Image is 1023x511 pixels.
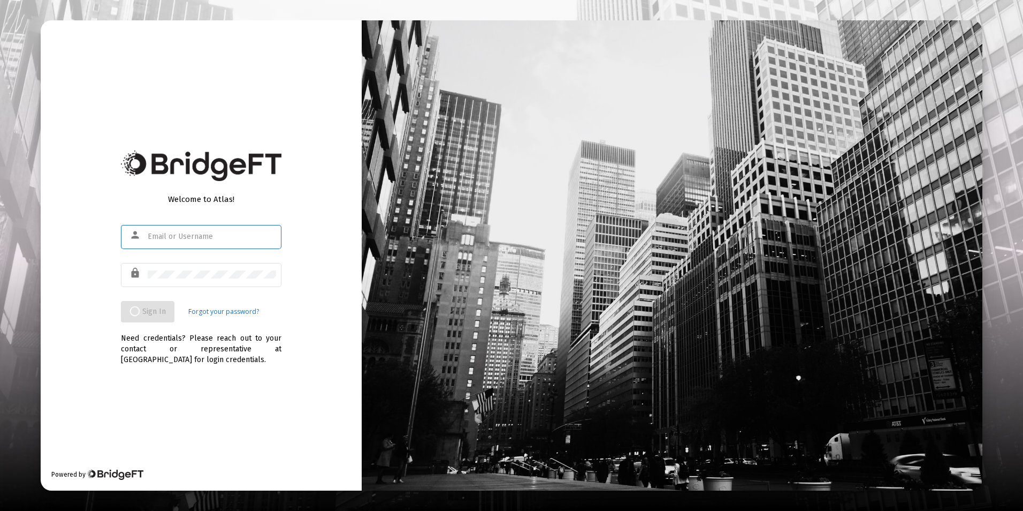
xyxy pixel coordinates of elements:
[121,194,281,205] div: Welcome to Atlas!
[129,267,142,280] mat-icon: lock
[51,469,143,480] div: Powered by
[129,229,142,242] mat-icon: person
[188,306,259,317] a: Forgot your password?
[121,151,281,181] img: Bridge Financial Technology Logo
[129,307,166,316] span: Sign In
[87,469,143,480] img: Bridge Financial Technology Logo
[148,232,276,241] input: Email or Username
[121,301,174,322] button: Sign In
[121,322,281,365] div: Need credentials? Please reach out to your contact or representative at [GEOGRAPHIC_DATA] for log...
